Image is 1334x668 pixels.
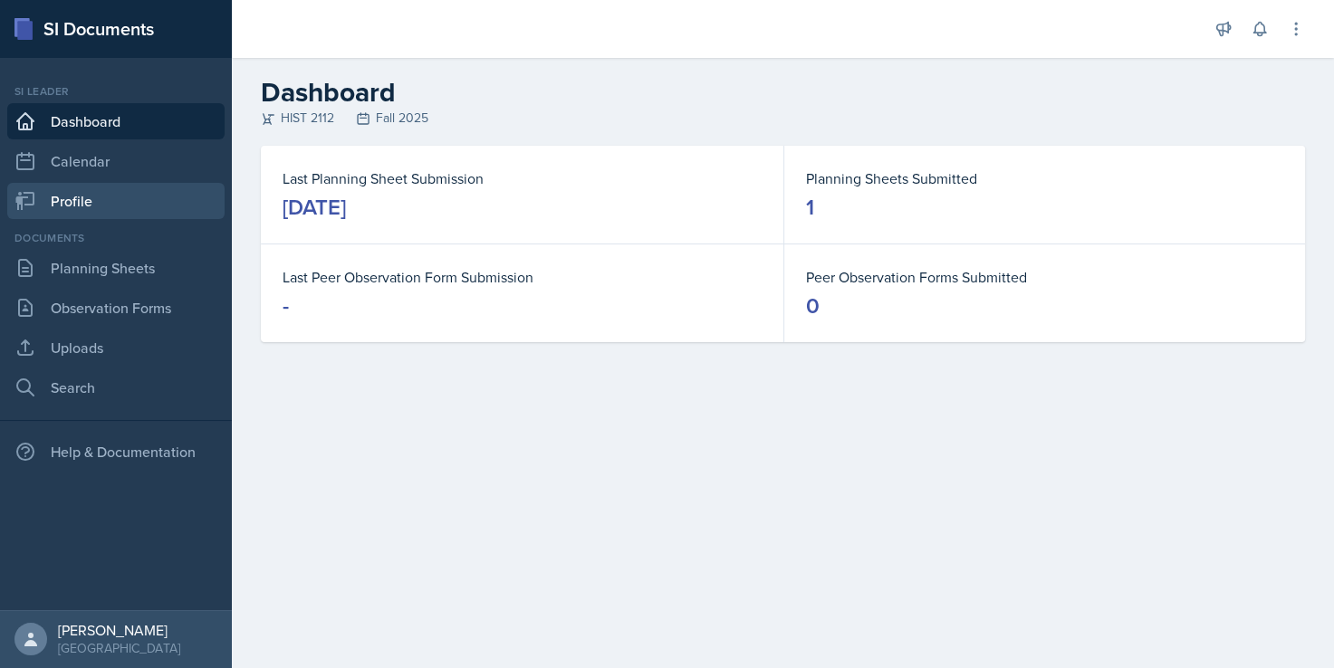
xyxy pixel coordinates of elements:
div: - [283,291,289,320]
div: Documents [7,230,225,246]
dt: Peer Observation Forms Submitted [806,266,1284,288]
div: [DATE] [283,193,346,222]
a: Observation Forms [7,290,225,326]
div: 0 [806,291,820,320]
dt: Last Peer Observation Form Submission [283,266,762,288]
a: Profile [7,183,225,219]
a: Planning Sheets [7,250,225,286]
div: Help & Documentation [7,434,225,470]
a: Calendar [7,143,225,179]
h2: Dashboard [261,76,1305,109]
div: HIST 2112 Fall 2025 [261,109,1305,128]
a: Dashboard [7,103,225,139]
dt: Last Planning Sheet Submission [283,167,762,189]
dt: Planning Sheets Submitted [806,167,1284,189]
div: [GEOGRAPHIC_DATA] [58,639,180,657]
div: [PERSON_NAME] [58,621,180,639]
a: Uploads [7,329,225,366]
a: Search [7,369,225,406]
div: 1 [806,193,814,222]
div: Si leader [7,83,225,100]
